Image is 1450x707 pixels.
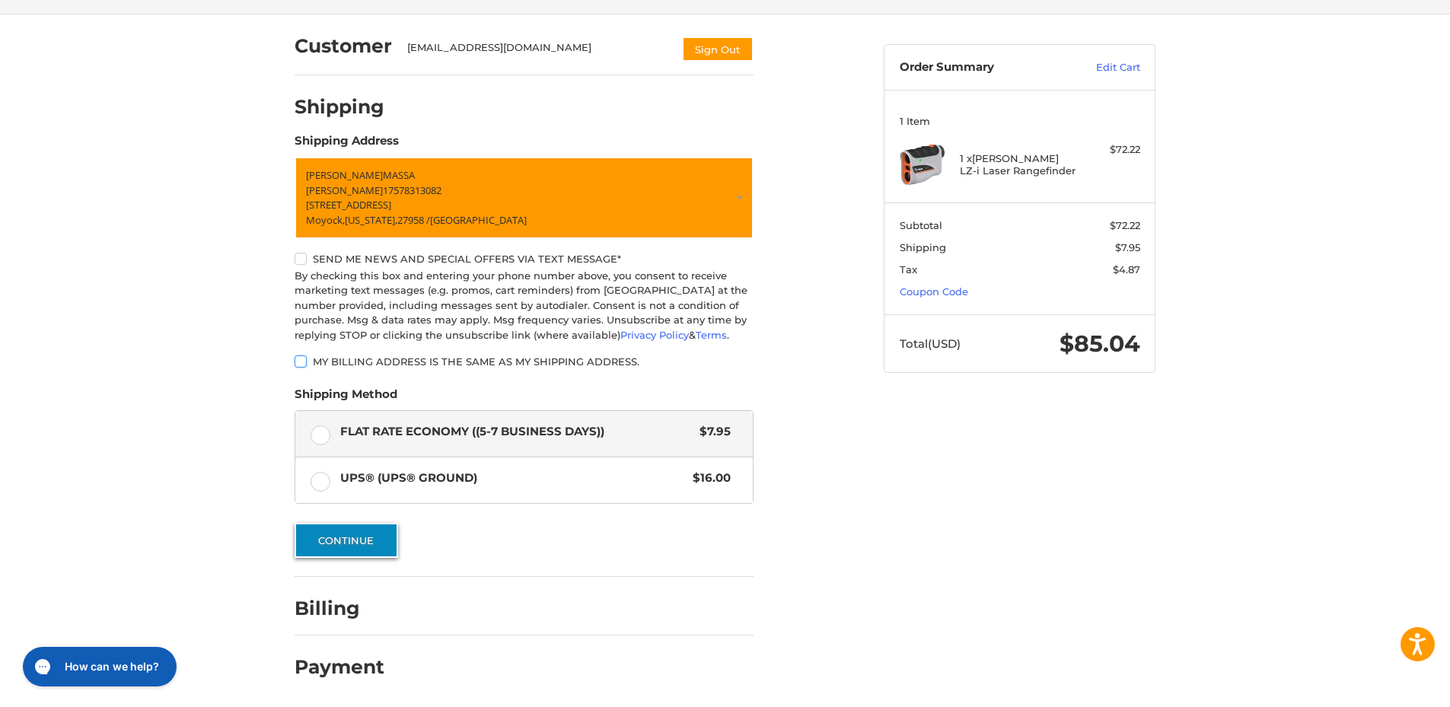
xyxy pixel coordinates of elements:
[295,597,384,620] h2: Billing
[1324,666,1450,707] iframe: Google Customer Reviews
[295,523,398,558] button: Continue
[306,213,345,227] span: Moyock,
[340,423,693,441] span: Flat Rate Economy ((5-7 Business Days))
[407,40,668,62] div: [EMAIL_ADDRESS][DOMAIN_NAME]
[15,642,181,692] iframe: Gorgias live chat messenger
[295,95,384,119] h2: Shipping
[960,152,1076,177] h4: 1 x [PERSON_NAME] LZ-i Laser Rangefinder
[1115,241,1140,253] span: $7.95
[295,253,754,265] label: Send me news and special offers via text message*
[900,219,942,231] span: Subtotal
[682,37,754,62] button: Sign Out
[900,285,968,298] a: Coupon Code
[620,329,689,341] a: Privacy Policy
[397,213,430,227] span: 27958 /
[295,355,754,368] label: My billing address is the same as my shipping address.
[1080,142,1140,158] div: $72.22
[295,386,397,410] legend: Shipping Method
[306,168,383,182] span: [PERSON_NAME]
[295,269,754,343] div: By checking this box and entering your phone number above, you consent to receive marketing text ...
[306,183,383,197] span: [PERSON_NAME]
[900,115,1140,127] h3: 1 Item
[345,213,397,227] span: [US_STATE],
[295,132,399,157] legend: Shipping Address
[295,34,392,58] h2: Customer
[900,263,917,275] span: Tax
[306,198,391,212] span: [STREET_ADDRESS]
[692,423,731,441] span: $7.95
[1113,263,1140,275] span: $4.87
[295,655,384,679] h2: Payment
[383,168,415,182] span: MASSA
[383,183,441,197] span: 17578313082
[1063,60,1140,75] a: Edit Cart
[340,470,686,487] span: UPS® (UPS® Ground)
[696,329,727,341] a: Terms
[900,60,1063,75] h3: Order Summary
[430,213,527,227] span: [GEOGRAPHIC_DATA]
[295,157,754,239] a: Enter or select a different address
[900,336,961,351] span: Total (USD)
[1110,219,1140,231] span: $72.22
[1060,330,1140,358] span: $85.04
[900,241,946,253] span: Shipping
[685,470,731,487] span: $16.00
